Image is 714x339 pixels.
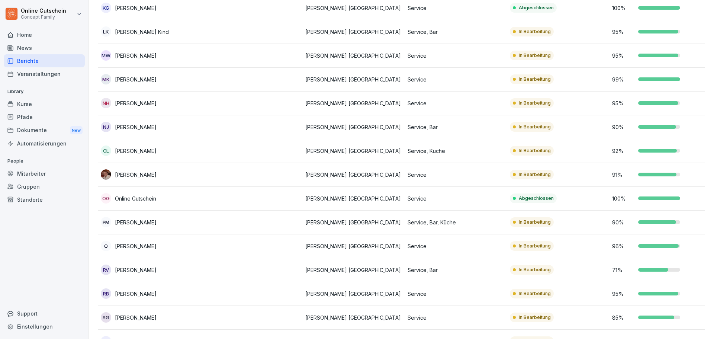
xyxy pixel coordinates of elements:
p: In Bearbeitung [519,243,551,249]
a: Kurse [4,97,85,111]
p: Library [4,86,85,97]
p: In Bearbeitung [519,147,551,154]
p: [PERSON_NAME] [GEOGRAPHIC_DATA] [305,242,402,250]
p: Service [408,4,504,12]
p: Online Gutschein [115,195,156,202]
div: Support [4,307,85,320]
p: 90 % [612,218,634,226]
p: In Bearbeitung [519,290,551,297]
div: Q [101,241,111,251]
div: PM [101,217,111,227]
p: [PERSON_NAME] [GEOGRAPHIC_DATA] [305,147,402,155]
a: DokumenteNew [4,124,85,137]
p: [PERSON_NAME] [GEOGRAPHIC_DATA] [305,28,402,36]
div: Dokumente [4,124,85,137]
div: MK [101,74,111,84]
p: Service [408,242,504,250]
p: [PERSON_NAME] [115,171,157,179]
p: Abgeschlossen [519,195,554,202]
p: [PERSON_NAME] [115,147,157,155]
div: NH [101,98,111,108]
p: [PERSON_NAME] [115,52,157,60]
div: SG [101,312,111,323]
p: [PERSON_NAME] [115,266,157,274]
p: In Bearbeitung [519,124,551,130]
p: In Bearbeitung [519,28,551,35]
div: OL [101,145,111,156]
p: [PERSON_NAME] [GEOGRAPHIC_DATA] [305,123,402,131]
p: Service [408,195,504,202]
p: 90 % [612,123,634,131]
p: In Bearbeitung [519,52,551,59]
p: [PERSON_NAME] [115,242,157,250]
p: Online Gutschein [21,8,66,14]
a: Pfade [4,111,85,124]
p: [PERSON_NAME] [115,76,157,83]
a: Berichte [4,54,85,67]
a: Veranstaltungen [4,67,85,80]
p: In Bearbeitung [519,219,551,226]
p: Service [408,314,504,322]
p: [PERSON_NAME] [GEOGRAPHIC_DATA] [305,290,402,298]
p: 99 % [612,76,634,83]
p: Service [408,99,504,107]
p: Abgeschlossen [519,4,554,11]
p: 100 % [612,195,634,202]
a: Mitarbeiter [4,167,85,180]
p: Service, Bar [408,28,504,36]
p: Service, Küche [408,147,504,155]
p: [PERSON_NAME] [115,99,157,107]
p: Service [408,76,504,83]
a: Einstellungen [4,320,85,333]
p: Service [408,52,504,60]
div: New [70,126,83,135]
div: RV [101,265,111,275]
p: In Bearbeitung [519,171,551,178]
p: [PERSON_NAME] [GEOGRAPHIC_DATA] [305,52,402,60]
p: [PERSON_NAME] [GEOGRAPHIC_DATA] [305,76,402,83]
p: [PERSON_NAME] [GEOGRAPHIC_DATA] [305,171,402,179]
p: [PERSON_NAME] [GEOGRAPHIC_DATA] [305,314,402,322]
div: NJ [101,122,111,132]
p: Service [408,290,504,298]
p: 96 % [612,242,634,250]
div: Standorte [4,193,85,206]
div: KG [101,3,111,13]
p: Service [408,171,504,179]
div: OG [101,193,111,204]
p: [PERSON_NAME] [115,123,157,131]
p: Concept Family [21,15,66,20]
p: 91 % [612,171,634,179]
p: [PERSON_NAME] [GEOGRAPHIC_DATA] [305,4,402,12]
p: In Bearbeitung [519,100,551,106]
p: [PERSON_NAME] [GEOGRAPHIC_DATA] [305,266,402,274]
div: MW [101,50,111,61]
p: Service, Bar [408,123,504,131]
p: [PERSON_NAME] Kind [115,28,169,36]
p: [PERSON_NAME] [115,218,157,226]
img: oav1sztitnw5ycfyih340kzn.png [101,169,111,180]
p: [PERSON_NAME] [GEOGRAPHIC_DATA] [305,99,402,107]
p: [PERSON_NAME] [GEOGRAPHIC_DATA] [305,195,402,202]
p: 92 % [612,147,634,155]
a: Automatisierungen [4,137,85,150]
p: 95 % [612,290,634,298]
p: Service, Bar [408,266,504,274]
p: 95 % [612,52,634,60]
p: In Bearbeitung [519,76,551,83]
a: Gruppen [4,180,85,193]
a: Home [4,28,85,41]
p: In Bearbeitung [519,266,551,273]
p: 71 % [612,266,634,274]
p: [PERSON_NAME] [115,314,157,322]
a: News [4,41,85,54]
